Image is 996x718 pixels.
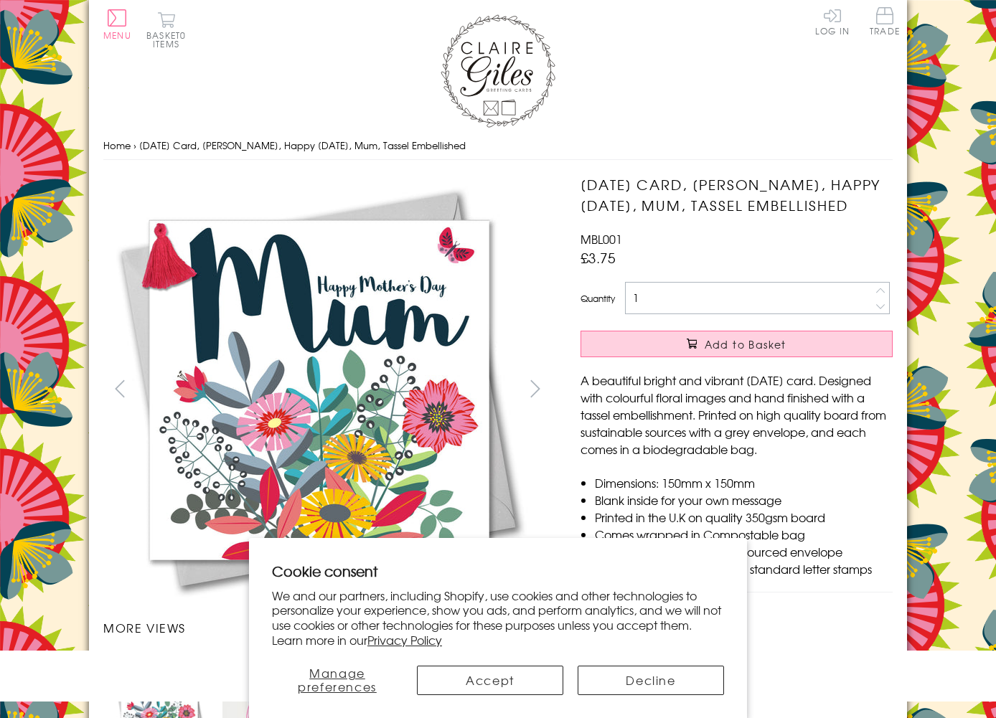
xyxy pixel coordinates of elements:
button: Menu [103,9,131,39]
p: We and our partners, including Shopify, use cookies and other technologies to personalize your ex... [272,588,724,648]
h2: Cookie consent [272,561,724,581]
span: Add to Basket [705,337,786,351]
button: prev [103,372,136,405]
img: Mother's Day Card, Bouquet, Happy Mother's Day, Mum, Tassel Embellished [552,174,982,605]
span: Manage preferences [298,664,377,695]
h1: [DATE] Card, [PERSON_NAME], Happy [DATE], Mum, Tassel Embellished [581,174,893,216]
button: Decline [578,666,724,695]
img: Claire Giles Greetings Cards [441,14,555,128]
button: next [520,372,552,405]
span: Menu [103,29,131,42]
a: Trade [870,7,900,38]
button: Basket0 items [146,11,186,48]
p: A beautiful bright and vibrant [DATE] card. Designed with colourful floral images and hand finish... [581,372,893,458]
span: MBL001 [581,230,622,247]
button: Add to Basket [581,331,893,357]
button: Accept [417,666,563,695]
li: Printed in the U.K on quality 350gsm board [595,509,893,526]
span: Trade [870,7,900,35]
li: Comes wrapped in Compostable bag [595,526,893,543]
label: Quantity [581,292,615,305]
li: Dimensions: 150mm x 150mm [595,474,893,491]
a: Privacy Policy [367,631,442,648]
span: › [133,138,136,152]
span: [DATE] Card, [PERSON_NAME], Happy [DATE], Mum, Tassel Embellished [139,138,466,152]
img: Mother's Day Card, Bouquet, Happy Mother's Day, Mum, Tassel Embellished [103,174,534,605]
span: 0 items [153,29,186,50]
nav: breadcrumbs [103,131,893,161]
span: £3.75 [581,247,616,268]
a: Log In [815,7,850,35]
h3: More views [103,619,552,636]
li: Blank inside for your own message [595,491,893,509]
a: Home [103,138,131,152]
button: Manage preferences [272,666,403,695]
